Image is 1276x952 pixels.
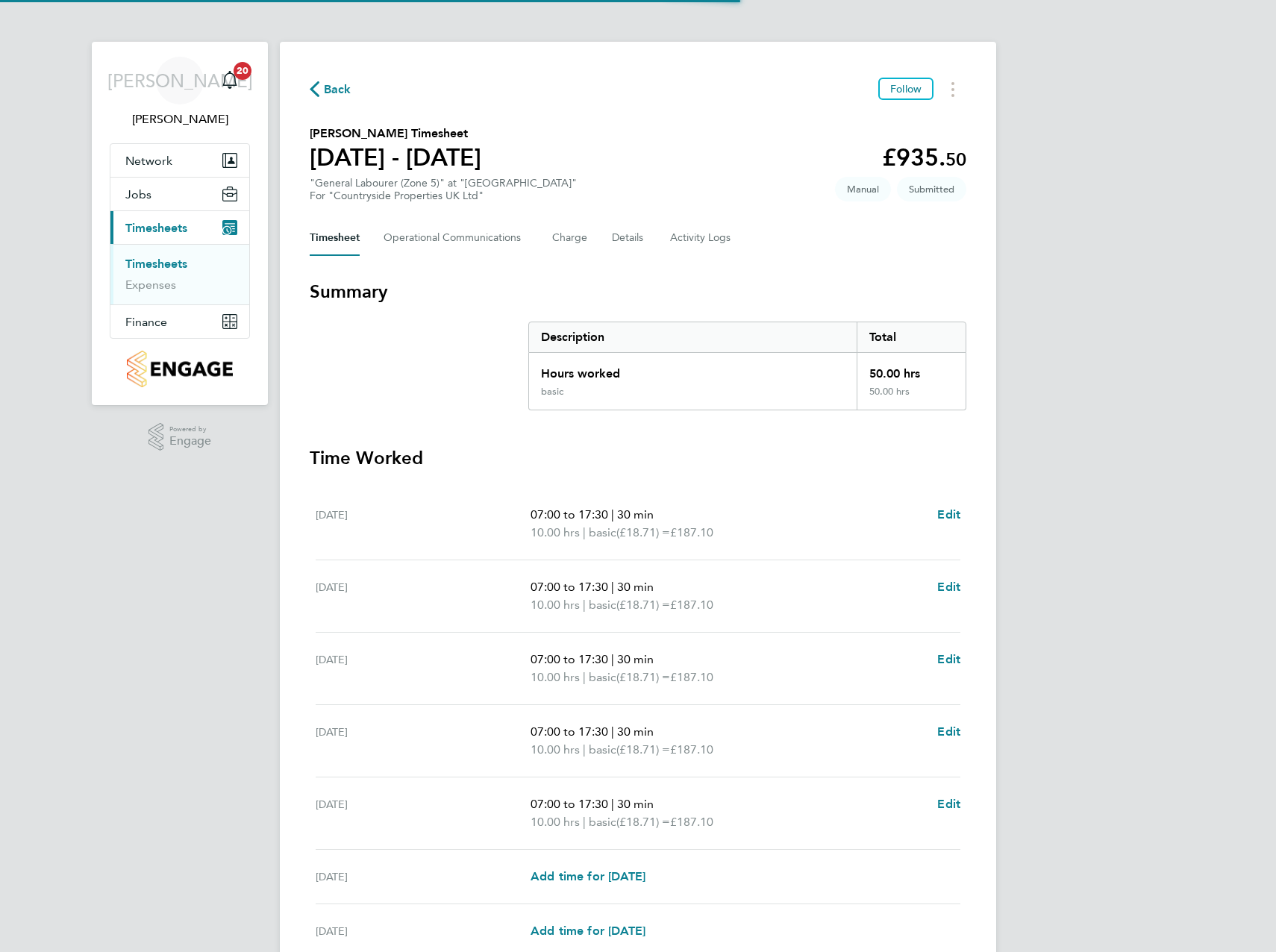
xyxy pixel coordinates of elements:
[110,244,249,304] div: Timesheets
[857,353,966,386] div: 50.00 hrs
[611,724,614,739] span: |
[939,78,966,101] button: Timesheets Menu
[531,922,645,940] a: Add time for [DATE]
[835,177,891,201] span: This timesheet was manually created.
[541,386,563,398] div: basic
[110,305,249,338] button: Finance
[531,924,645,938] span: Add time for [DATE]
[552,220,588,256] button: Charge
[583,598,586,612] span: |
[125,257,187,271] a: Timesheets
[384,220,528,256] button: Operational Communications
[215,57,245,104] a: 20
[670,670,713,684] span: £187.10
[110,144,249,177] button: Network
[937,797,960,811] span: Edit
[316,795,531,831] div: [DATE]
[531,724,608,739] span: 07:00 to 17:30
[589,741,616,759] span: basic
[529,322,857,352] div: Description
[583,815,586,829] span: |
[617,724,654,739] span: 30 min
[310,143,481,172] h1: [DATE] - [DATE]
[110,178,249,210] button: Jobs
[529,353,857,386] div: Hours worked
[310,125,481,143] h2: [PERSON_NAME] Timesheet
[589,524,616,542] span: basic
[611,797,614,811] span: |
[897,177,966,201] span: This timesheet is Submitted.
[583,742,586,757] span: |
[890,82,922,95] span: Follow
[937,651,960,668] a: Edit
[531,525,580,539] span: 10.00 hrs
[316,578,531,614] div: [DATE]
[316,868,531,886] div: [DATE]
[937,506,960,524] a: Edit
[125,221,187,235] span: Timesheets
[617,507,654,522] span: 30 min
[857,386,966,410] div: 50.00 hrs
[670,742,713,757] span: £187.10
[531,507,608,522] span: 07:00 to 17:30
[110,351,250,387] a: Go to home page
[310,80,351,98] button: Back
[531,742,580,757] span: 10.00 hrs
[617,580,654,594] span: 30 min
[531,869,645,883] span: Add time for [DATE]
[310,280,966,304] h3: Summary
[107,71,253,90] span: [PERSON_NAME]
[316,651,531,686] div: [DATE]
[670,815,713,829] span: £187.10
[127,351,232,387] img: countryside-properties-logo-retina.png
[310,177,577,202] div: "General Labourer (Zone 5)" at "[GEOGRAPHIC_DATA]"
[937,723,960,741] a: Edit
[937,724,960,739] span: Edit
[612,220,646,256] button: Details
[945,148,966,170] span: 50
[125,278,176,292] a: Expenses
[937,578,960,596] a: Edit
[611,652,614,666] span: |
[937,795,960,813] a: Edit
[616,815,670,829] span: (£18.71) =
[234,62,251,80] span: 20
[589,596,616,614] span: basic
[310,446,966,470] h3: Time Worked
[611,580,614,594] span: |
[531,815,580,829] span: 10.00 hrs
[125,315,167,329] span: Finance
[937,580,960,594] span: Edit
[531,580,608,594] span: 07:00 to 17:30
[310,190,577,202] div: For "Countryside Properties UK Ltd"
[616,670,670,684] span: (£18.71) =
[316,506,531,542] div: [DATE]
[324,81,351,98] span: Back
[611,507,614,522] span: |
[616,742,670,757] span: (£18.71) =
[310,220,360,256] button: Timesheet
[316,723,531,759] div: [DATE]
[670,220,733,256] button: Activity Logs
[616,598,670,612] span: (£18.71) =
[316,922,531,940] div: [DATE]
[589,668,616,686] span: basic
[882,143,966,172] app-decimal: £935.
[169,423,211,436] span: Powered by
[169,435,211,448] span: Engage
[148,423,212,451] a: Powered byEngage
[617,652,654,666] span: 30 min
[531,868,645,886] a: Add time for [DATE]
[589,813,616,831] span: basic
[110,211,249,244] button: Timesheets
[110,110,250,128] span: James Archer
[531,598,580,612] span: 10.00 hrs
[531,797,608,811] span: 07:00 to 17:30
[878,78,933,100] button: Follow
[670,525,713,539] span: £187.10
[937,652,960,666] span: Edit
[528,322,966,410] div: Summary
[617,797,654,811] span: 30 min
[583,670,586,684] span: |
[616,525,670,539] span: (£18.71) =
